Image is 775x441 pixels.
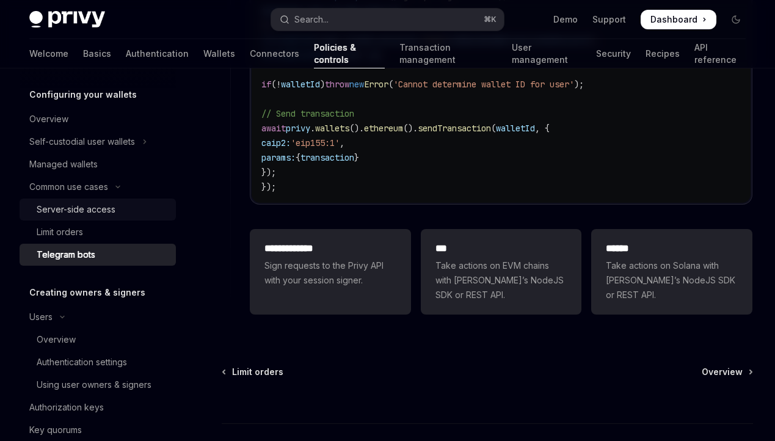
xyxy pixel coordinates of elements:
[261,152,296,163] span: params:
[261,79,271,90] span: if
[29,423,82,437] div: Key quorums
[300,152,354,163] span: transaction
[261,181,276,192] span: });
[702,366,752,378] a: Overview
[37,355,127,370] div: Authentication settings
[20,306,176,328] button: Toggle Users section
[399,39,497,68] a: Transaction management
[29,310,53,324] div: Users
[29,39,68,68] a: Welcome
[20,221,176,243] a: Limit orders
[29,157,98,172] div: Managed wallets
[553,13,578,26] a: Demo
[83,39,111,68] a: Basics
[261,108,354,119] span: // Send transaction
[702,366,743,378] span: Overview
[126,39,189,68] a: Authentication
[261,123,286,134] span: await
[20,329,176,351] a: Overview
[314,39,385,68] a: Policies & controls
[364,79,388,90] span: Error
[354,152,359,163] span: }
[276,79,281,90] span: !
[250,229,411,315] a: **** **** ***Sign requests to the Privy API with your session signer.
[20,199,176,221] a: Server-side access
[574,79,584,90] span: );
[20,396,176,418] a: Authorization keys
[271,9,503,31] button: Open search
[310,123,315,134] span: .
[484,15,497,24] span: ⌘ K
[29,11,105,28] img: dark logo
[641,10,716,29] a: Dashboard
[340,137,344,148] span: ,
[250,39,299,68] a: Connectors
[29,400,104,415] div: Authorization keys
[650,13,697,26] span: Dashboard
[20,244,176,266] a: Telegram bots
[20,374,176,396] a: Using user owners & signers
[20,108,176,130] a: Overview
[596,39,631,68] a: Security
[29,87,137,102] h5: Configuring your wallets
[20,131,176,153] button: Toggle Self-custodial user wallets section
[349,79,364,90] span: new
[491,123,496,134] span: (
[315,123,349,134] span: wallets
[37,332,76,347] div: Overview
[29,180,108,194] div: Common use cases
[294,12,329,27] div: Search...
[694,39,746,68] a: API reference
[592,13,626,26] a: Support
[364,123,403,134] span: ethereum
[261,137,291,148] span: caip2:
[512,39,581,68] a: User management
[591,229,752,315] a: **** *Take actions on Solana with [PERSON_NAME]’s NodeJS SDK or REST API.
[418,123,491,134] span: sendTransaction
[20,153,176,175] a: Managed wallets
[29,112,68,126] div: Overview
[606,258,738,302] span: Take actions on Solana with [PERSON_NAME]’s NodeJS SDK or REST API.
[264,258,396,288] span: Sign requests to the Privy API with your session signer.
[349,123,364,134] span: ().
[203,39,235,68] a: Wallets
[261,167,276,178] span: });
[393,79,574,90] span: 'Cannot determine wallet ID for user'
[388,79,393,90] span: (
[37,247,95,262] div: Telegram bots
[37,377,151,392] div: Using user owners & signers
[20,351,176,373] a: Authentication settings
[20,419,176,441] a: Key quorums
[29,285,145,300] h5: Creating owners & signers
[37,225,83,239] div: Limit orders
[535,123,550,134] span: , {
[37,202,115,217] div: Server-side access
[291,137,340,148] span: 'eip155:1'
[281,79,320,90] span: walletId
[646,39,680,68] a: Recipes
[496,123,535,134] span: walletId
[271,79,276,90] span: (
[421,229,582,315] a: ***Take actions on EVM chains with [PERSON_NAME]’s NodeJS SDK or REST API.
[325,79,349,90] span: throw
[232,366,283,378] span: Limit orders
[296,152,300,163] span: {
[726,10,746,29] button: Toggle dark mode
[29,134,135,149] div: Self-custodial user wallets
[223,366,283,378] a: Limit orders
[286,123,310,134] span: privy
[20,176,176,198] button: Toggle Common use cases section
[403,123,418,134] span: ().
[435,258,567,302] span: Take actions on EVM chains with [PERSON_NAME]’s NodeJS SDK or REST API.
[320,79,325,90] span: )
